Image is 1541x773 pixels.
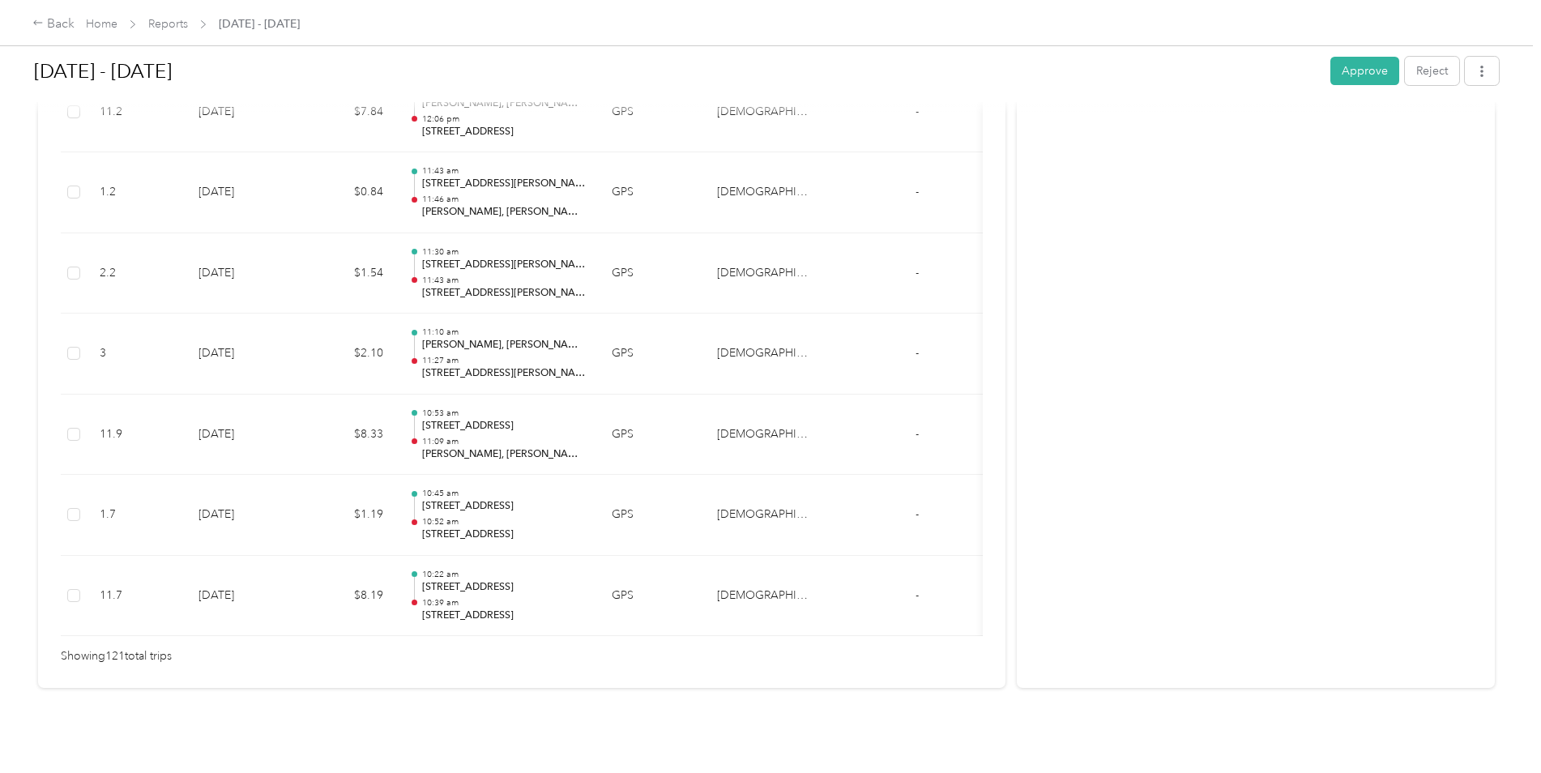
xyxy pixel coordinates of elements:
[299,233,396,314] td: $1.54
[422,205,586,220] p: [PERSON_NAME], [PERSON_NAME], NY 13069, [GEOGRAPHIC_DATA]
[916,427,919,441] span: -
[422,258,586,272] p: [STREET_ADDRESS][PERSON_NAME]
[422,488,586,499] p: 10:45 am
[422,177,586,191] p: [STREET_ADDRESS][PERSON_NAME]
[32,15,75,34] div: Back
[422,366,586,381] p: [STREET_ADDRESS][PERSON_NAME]
[186,314,299,395] td: [DATE]
[87,152,186,233] td: 1.2
[61,647,172,665] span: Showing 121 total trips
[422,447,586,462] p: [PERSON_NAME], [PERSON_NAME], NY 13069, [GEOGRAPHIC_DATA]
[148,17,188,31] a: Reports
[599,395,704,476] td: GPS
[1405,57,1459,85] button: Reject
[422,194,586,205] p: 11:46 am
[422,355,586,366] p: 11:27 am
[599,556,704,637] td: GPS
[704,152,826,233] td: Catholic Charities of Oswego County
[704,233,826,314] td: Catholic Charities of Oswego County
[422,609,586,623] p: [STREET_ADDRESS]
[422,338,586,352] p: [PERSON_NAME], [PERSON_NAME], NY 13069, [GEOGRAPHIC_DATA]
[422,580,586,595] p: [STREET_ADDRESS]
[916,588,919,602] span: -
[704,556,826,637] td: Catholic Charities of Oswego County
[704,395,826,476] td: Catholic Charities of Oswego County
[299,556,396,637] td: $8.19
[704,475,826,556] td: Catholic Charities of Oswego County
[1450,682,1541,773] iframe: Everlance-gr Chat Button Frame
[422,516,586,527] p: 10:52 am
[704,314,826,395] td: Catholic Charities of Oswego County
[422,246,586,258] p: 11:30 am
[219,15,300,32] span: [DATE] - [DATE]
[422,499,586,514] p: [STREET_ADDRESS]
[916,507,919,521] span: -
[87,395,186,476] td: 11.9
[599,314,704,395] td: GPS
[186,556,299,637] td: [DATE]
[299,395,396,476] td: $8.33
[599,475,704,556] td: GPS
[87,475,186,556] td: 1.7
[422,436,586,447] p: 11:09 am
[916,346,919,360] span: -
[916,266,919,280] span: -
[1330,57,1399,85] button: Approve
[422,527,586,542] p: [STREET_ADDRESS]
[186,475,299,556] td: [DATE]
[87,556,186,637] td: 11.7
[422,125,586,139] p: [STREET_ADDRESS]
[422,408,586,419] p: 10:53 am
[599,233,704,314] td: GPS
[86,17,117,31] a: Home
[299,152,396,233] td: $0.84
[422,275,586,286] p: 11:43 am
[422,419,586,433] p: [STREET_ADDRESS]
[87,233,186,314] td: 2.2
[186,233,299,314] td: [DATE]
[186,152,299,233] td: [DATE]
[299,475,396,556] td: $1.19
[422,327,586,338] p: 11:10 am
[299,314,396,395] td: $2.10
[599,152,704,233] td: GPS
[422,569,586,580] p: 10:22 am
[422,165,586,177] p: 11:43 am
[422,597,586,609] p: 10:39 am
[87,314,186,395] td: 3
[916,105,919,118] span: -
[34,52,1319,91] h1: Sep 15 - 28, 2025
[422,286,586,301] p: [STREET_ADDRESS][PERSON_NAME]
[916,185,919,199] span: -
[422,113,586,125] p: 12:06 pm
[186,395,299,476] td: [DATE]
